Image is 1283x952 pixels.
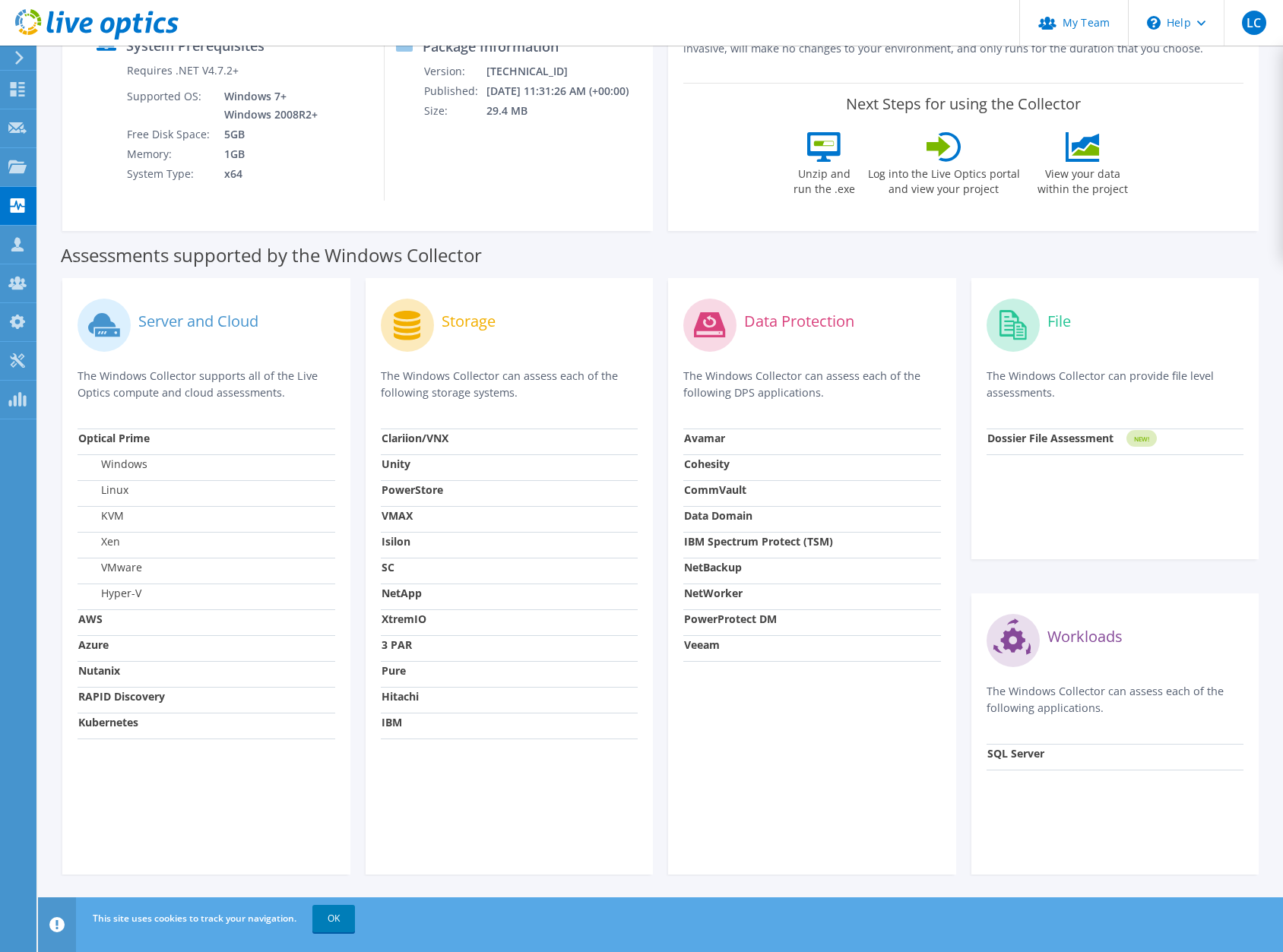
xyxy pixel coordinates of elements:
[684,508,752,523] strong: Data Domain
[486,62,646,81] td: [TECHNICAL_ID]
[78,368,335,401] p: The Windows Collector supports all of the Live Optics compute and cloud assessments.
[684,637,720,652] strong: Veeam
[1147,16,1161,30] svg: \n
[382,457,410,471] strong: Unity
[126,38,265,53] label: System Prerequisites
[684,586,743,600] strong: NetWorker
[683,368,941,401] p: The Windows Collector can assess each of the following DPS applications.
[78,637,109,652] strong: Azure
[423,39,559,54] label: Package Information
[126,164,213,184] td: System Type:
[78,586,141,601] label: Hyper-V
[61,248,482,263] label: Assessments supported by the Windows Collector
[846,95,1081,113] label: Next Steps for using the Collector
[744,314,854,329] label: Data Protection
[126,144,213,164] td: Memory:
[78,560,142,575] label: VMware
[78,457,147,472] label: Windows
[423,81,486,101] td: Published:
[987,368,1244,401] p: The Windows Collector can provide file level assessments.
[78,534,120,549] label: Xen
[381,368,638,401] p: The Windows Collector can assess each of the following storage systems.
[684,431,725,445] strong: Avamar
[213,125,321,144] td: 5GB
[382,508,413,523] strong: VMAX
[1047,314,1071,329] label: File
[382,586,422,600] strong: NetApp
[486,81,646,101] td: [DATE] 11:31:26 AM (+00:00)
[684,534,833,549] strong: IBM Spectrum Protect (TSM)
[684,457,730,471] strong: Cohesity
[486,101,646,121] td: 29.4 MB
[382,637,412,652] strong: 3 PAR
[382,431,448,445] strong: Clariion/VNX
[78,482,128,498] label: Linux
[684,612,777,626] strong: PowerProtect DM
[126,87,213,125] td: Supported OS:
[684,560,742,574] strong: NetBackup
[93,912,296,925] span: This site uses cookies to track your navigation.
[1047,629,1123,644] label: Workloads
[382,689,419,704] strong: Hitachi
[790,162,860,197] label: Unzip and run the .exe
[382,482,443,497] strong: PowerStore
[78,663,120,678] strong: Nutanix
[382,663,406,678] strong: Pure
[213,144,321,164] td: 1GB
[78,508,124,523] label: KVM
[987,683,1244,716] p: The Windows Collector can assess each of the following applications.
[382,715,402,729] strong: IBM
[126,125,213,144] td: Free Disk Space:
[987,746,1044,761] strong: SQL Server
[382,534,410,549] strong: Isilon
[1133,435,1148,443] tspan: NEW!
[312,905,355,932] a: OK
[1028,162,1138,197] label: View your data within the project
[78,715,138,729] strong: Kubernetes
[78,431,150,445] strong: Optical Prime
[78,612,103,626] strong: AWS
[442,314,496,329] label: Storage
[867,162,1021,197] label: Log into the Live Optics portal and view your project
[213,87,321,125] td: Windows 7+ Windows 2008R2+
[382,560,394,574] strong: SC
[78,689,165,704] strong: RAPID Discovery
[127,63,239,78] label: Requires .NET V4.7.2+
[138,314,258,329] label: Server and Cloud
[987,431,1114,445] strong: Dossier File Assessment
[1242,11,1266,35] span: LC
[213,164,321,184] td: x64
[423,101,486,121] td: Size:
[423,62,486,81] td: Version:
[684,482,746,497] strong: CommVault
[382,612,426,626] strong: XtremIO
